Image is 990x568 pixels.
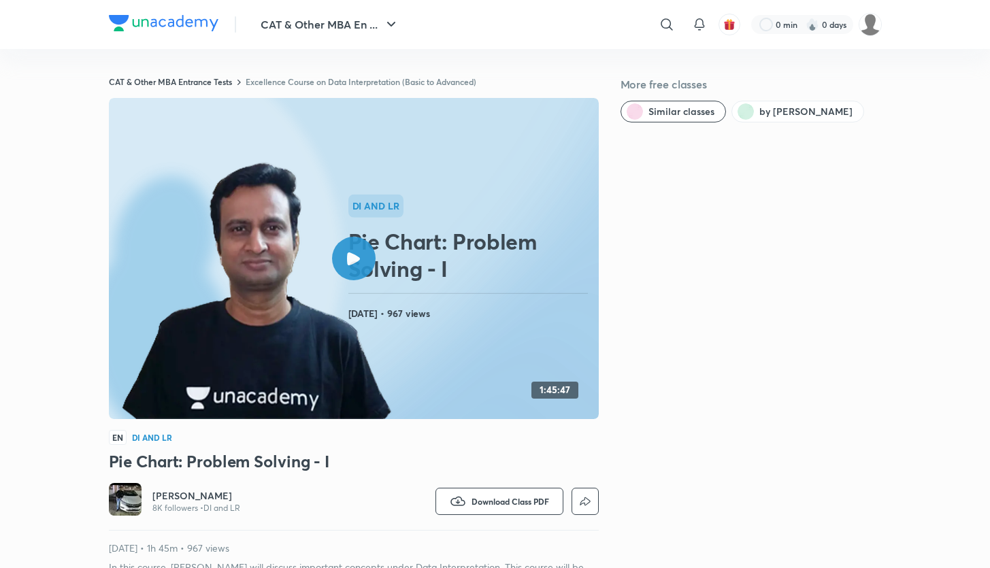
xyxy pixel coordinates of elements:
img: Avatar [109,483,142,516]
button: avatar [719,14,740,35]
a: Excellence Course on Data Interpretation (Basic to Advanced) [246,76,476,87]
span: by Manoj Mahajan [759,105,853,118]
img: Company Logo [109,15,218,31]
a: Avatar [109,483,142,519]
h4: DI and LR [132,433,172,441]
p: [DATE] • 1h 45m • 967 views [109,541,599,555]
a: [PERSON_NAME] [152,489,240,503]
button: Similar classes [621,101,726,122]
span: Download Class PDF [472,496,549,507]
a: Company Logo [109,15,218,35]
button: CAT & Other MBA En ... [252,11,408,38]
h4: [DATE] • 967 views [348,305,593,322]
p: 8K followers • DI and LR [152,503,240,514]
button: by Manoj Mahajan [731,101,864,122]
h3: Pie Chart: Problem Solving - I [109,450,599,472]
h2: Pie Chart: Problem Solving - I [348,228,593,282]
span: Similar classes [648,105,714,118]
a: CAT & Other MBA Entrance Tests [109,76,232,87]
img: avatar [723,18,736,31]
span: EN [109,430,127,445]
h4: 1:45:47 [540,384,570,396]
img: streak [806,18,819,31]
img: adi biradar [859,13,882,36]
button: Download Class PDF [435,488,563,515]
h5: More free classes [621,76,882,93]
